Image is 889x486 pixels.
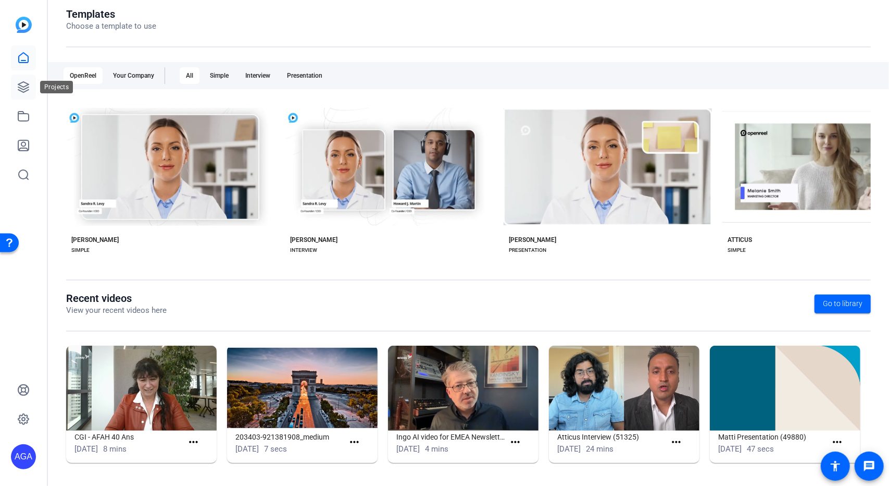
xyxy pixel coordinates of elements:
mat-icon: more_horiz [348,436,361,449]
h1: Templates [66,8,156,20]
h1: Atticus Interview (51325) [557,431,666,443]
div: Interview [239,67,277,84]
div: SIMPLE [71,246,90,254]
div: ATTICUS [728,236,752,244]
div: [PERSON_NAME] [71,236,119,244]
div: PRESENTATION [509,246,546,254]
mat-icon: more_horiz [831,436,844,449]
h1: Matti Presentation (49880) [718,431,827,443]
p: View your recent videos here [66,305,167,317]
h1: 203403-921381908_medium [235,431,344,443]
h1: CGI - AFAH 40 Ans [74,431,183,443]
div: [PERSON_NAME] [509,236,556,244]
div: Presentation [281,67,329,84]
div: [PERSON_NAME] [290,236,337,244]
img: blue-gradient.svg [16,17,32,33]
span: [DATE] [396,444,420,454]
div: OpenReel [64,67,103,84]
span: [DATE] [718,444,742,454]
img: 203403-921381908_medium [227,346,378,431]
span: 7 secs [264,444,287,454]
img: Atticus Interview (51325) [549,346,699,431]
mat-icon: more_horiz [187,436,200,449]
span: 8 mins [103,444,127,454]
mat-icon: more_horiz [509,436,522,449]
div: INTERVIEW [290,246,317,254]
div: SIMPLE [728,246,746,254]
p: Choose a template to use [66,20,156,32]
mat-icon: message [863,460,875,472]
mat-icon: more_horiz [670,436,683,449]
div: Your Company [107,67,160,84]
span: [DATE] [235,444,259,454]
img: Ingo AI video for EMEA Newsletter [388,346,539,431]
img: Matti Presentation (49880) [710,346,860,431]
div: AGA [11,444,36,469]
div: All [180,67,199,84]
h1: Recent videos [66,292,167,305]
span: 24 mins [586,444,613,454]
span: [DATE] [557,444,581,454]
span: [DATE] [74,444,98,454]
h1: Ingo AI video for EMEA Newsletter [396,431,505,443]
span: 47 secs [747,444,774,454]
span: Go to library [823,298,862,309]
img: CGI - AFAH 40 Ans [66,346,217,431]
mat-icon: accessibility [829,460,842,472]
div: Projects [40,81,73,93]
div: Simple [204,67,235,84]
a: Go to library [815,295,871,313]
span: 4 mins [425,444,448,454]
